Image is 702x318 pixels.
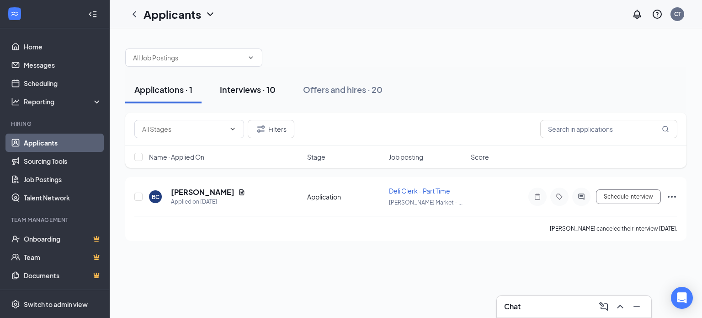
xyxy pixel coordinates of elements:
svg: ComposeMessage [598,301,609,312]
svg: Analysis [11,97,20,106]
svg: ChevronDown [229,125,236,133]
a: SurveysCrown [24,285,102,303]
svg: Ellipses [666,191,677,202]
svg: QuestionInfo [652,9,663,20]
h3: Chat [504,302,521,312]
div: [PERSON_NAME] canceled their interview [DATE]. [550,224,677,233]
div: Offers and hires · 20 [303,84,383,95]
div: Open Intercom Messenger [671,287,693,309]
svg: Filter [255,124,266,135]
span: [PERSON_NAME] Market - ... [389,199,463,206]
svg: Note [532,193,543,200]
svg: Minimize [631,301,642,312]
a: DocumentsCrown [24,266,102,285]
input: All Job Postings [133,53,244,63]
button: ChevronUp [613,299,628,314]
svg: MagnifyingGlass [662,125,669,133]
div: Hiring [11,120,100,128]
span: Job posting [389,152,423,162]
a: Home [24,38,102,56]
a: Scheduling [24,74,102,92]
svg: ChevronUp [615,301,626,312]
div: Reporting [24,97,102,106]
input: Search in applications [540,120,677,138]
svg: Collapse [88,10,97,19]
svg: Tag [554,193,565,200]
svg: ChevronDown [247,54,255,61]
svg: ChevronLeft [129,9,140,20]
svg: WorkstreamLogo [10,9,19,18]
div: CT [674,10,681,18]
svg: ActiveChat [576,193,587,200]
a: OnboardingCrown [24,230,102,248]
h5: [PERSON_NAME] [171,187,234,197]
a: Talent Network [24,189,102,207]
div: Team Management [11,216,100,224]
div: Interviews · 10 [220,84,276,95]
button: Minimize [629,299,644,314]
span: Stage [307,152,325,162]
div: Applications · 1 [134,84,192,95]
h1: Applicants [144,6,201,22]
a: Applicants [24,134,102,152]
svg: Settings [11,300,20,309]
div: Application [307,192,383,201]
button: Filter Filters [248,120,294,138]
button: ComposeMessage [596,299,611,314]
a: Messages [24,56,102,74]
a: Job Postings [24,170,102,189]
input: All Stages [142,124,225,134]
svg: Document [238,189,245,196]
span: Deli Clerk - Part Time [389,187,450,195]
a: TeamCrown [24,248,102,266]
svg: ChevronDown [205,9,216,20]
div: BC [152,193,160,201]
svg: Notifications [632,9,643,20]
a: Sourcing Tools [24,152,102,170]
div: Switch to admin view [24,300,88,309]
div: Applied on [DATE] [171,197,245,206]
button: Schedule Interview [596,189,661,204]
span: Name · Applied On [149,152,204,162]
span: Score [471,152,489,162]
